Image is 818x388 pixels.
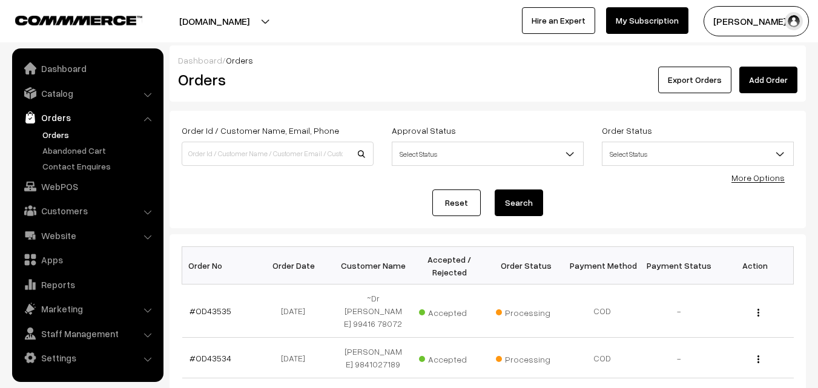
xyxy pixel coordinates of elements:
td: COD [564,338,641,378]
img: COMMMERCE [15,16,142,25]
a: COMMMERCE [15,12,121,27]
th: Order Date [259,247,335,284]
h2: Orders [178,70,372,89]
a: Add Order [739,67,797,93]
span: Select Status [392,142,584,166]
a: Marketing [15,298,159,320]
th: Order No [182,247,259,284]
th: Customer Name [335,247,411,284]
div: / [178,54,797,67]
span: Accepted [419,350,480,366]
button: [DOMAIN_NAME] [137,6,292,36]
a: Dashboard [15,58,159,79]
a: Reset [432,189,481,216]
a: Reports [15,274,159,295]
img: user [785,12,803,30]
span: Select Status [602,142,794,166]
img: Menu [757,355,759,363]
th: Payment Method [564,247,641,284]
span: Processing [496,350,556,366]
img: Menu [757,309,759,317]
label: Order Id / Customer Name, Email, Phone [182,124,339,137]
a: #OD43534 [190,353,231,363]
td: ~Dr [PERSON_NAME] 99416 78072 [335,284,411,338]
td: [DATE] [259,338,335,378]
span: Accepted [419,303,480,319]
a: #OD43535 [190,306,231,316]
th: Payment Status [641,247,717,284]
label: Order Status [602,124,652,137]
button: [PERSON_NAME] s… [704,6,809,36]
button: Search [495,189,543,216]
a: Catalog [15,82,159,104]
th: Action [717,247,793,284]
a: More Options [731,173,785,183]
a: WebPOS [15,176,159,197]
th: Order Status [488,247,564,284]
a: Dashboard [178,55,222,65]
a: Hire an Expert [522,7,595,34]
td: [PERSON_NAME] 9841027189 [335,338,411,378]
a: Contact Enquires [39,160,159,173]
span: Select Status [392,143,583,165]
a: My Subscription [606,7,688,34]
a: Website [15,225,159,246]
td: - [641,284,717,338]
a: Orders [15,107,159,128]
span: Select Status [602,143,793,165]
span: Orders [226,55,253,65]
a: Staff Management [15,323,159,344]
a: Orders [39,128,159,141]
input: Order Id / Customer Name / Customer Email / Customer Phone [182,142,374,166]
th: Accepted / Rejected [411,247,487,284]
td: - [641,338,717,378]
a: Abandoned Cart [39,144,159,157]
label: Approval Status [392,124,456,137]
span: Processing [496,303,556,319]
a: Settings [15,347,159,369]
td: COD [564,284,641,338]
a: Customers [15,200,159,222]
a: Apps [15,249,159,271]
button: Export Orders [658,67,731,93]
td: [DATE] [259,284,335,338]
